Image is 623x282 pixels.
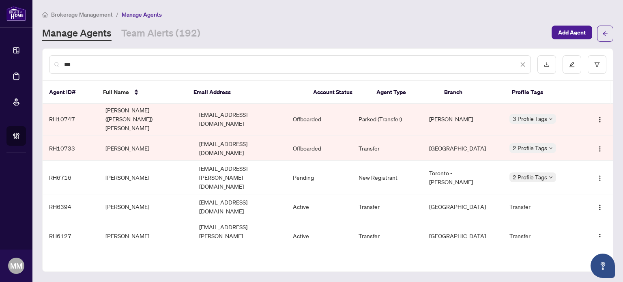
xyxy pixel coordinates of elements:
button: edit [563,55,581,74]
td: [GEOGRAPHIC_DATA] [423,136,503,161]
span: MM [10,260,22,271]
td: [PERSON_NAME] [99,194,193,219]
td: [GEOGRAPHIC_DATA] [423,219,503,253]
img: Logo [597,116,603,123]
td: New Registrant [352,161,422,194]
button: Add Agent [552,26,592,39]
td: Transfer [352,219,422,253]
span: 2 Profile Tags [513,172,547,182]
span: filter [594,62,600,67]
td: Active [286,194,352,219]
img: Logo [597,175,603,181]
span: down [549,175,553,179]
button: Open asap [591,254,615,278]
span: Manage Agents [122,11,162,18]
td: Transfer [503,219,583,253]
button: download [537,55,556,74]
span: Brokerage Management [51,11,113,18]
span: home [42,12,48,17]
td: [PERSON_NAME] [99,219,193,253]
button: Logo [593,200,606,213]
th: Branch [438,81,505,104]
span: edit [569,62,575,67]
span: arrow-left [602,31,608,37]
td: RH6716 [43,161,99,194]
td: [EMAIL_ADDRESS][PERSON_NAME][DOMAIN_NAME] [193,161,286,194]
img: logo [6,6,26,21]
td: [EMAIL_ADDRESS][PERSON_NAME][DOMAIN_NAME] [193,219,286,253]
td: RH10733 [43,136,99,161]
td: Toronto - [PERSON_NAME] [423,161,503,194]
th: Full Name [97,81,187,104]
span: 3 Profile Tags [513,114,547,123]
button: Logo [593,112,606,125]
span: Add Agent [558,26,586,39]
td: Active [286,219,352,253]
td: Transfer [503,194,583,219]
td: [PERSON_NAME] ([PERSON_NAME]) [PERSON_NAME] [99,102,193,136]
span: down [549,117,553,121]
td: [EMAIL_ADDRESS][DOMAIN_NAME] [193,102,286,136]
a: Team Alerts (192) [121,26,200,41]
th: Profile Tags [505,81,582,104]
td: RH6127 [43,219,99,253]
td: RH10747 [43,102,99,136]
td: [EMAIL_ADDRESS][DOMAIN_NAME] [193,194,286,219]
td: [PERSON_NAME] [99,136,193,161]
button: Logo [593,171,606,184]
button: filter [588,55,606,74]
li: / [116,10,118,19]
td: [PERSON_NAME] [423,102,503,136]
td: Transfer [352,136,422,161]
button: Logo [593,229,606,242]
img: Logo [597,204,603,211]
img: Logo [597,146,603,152]
img: Logo [597,233,603,240]
span: 2 Profile Tags [513,143,547,153]
td: [PERSON_NAME] [99,161,193,194]
td: Transfer [352,194,422,219]
span: Full Name [103,88,129,97]
button: Logo [593,142,606,155]
td: [EMAIL_ADDRESS][DOMAIN_NAME] [193,136,286,161]
td: [GEOGRAPHIC_DATA] [423,194,503,219]
td: Pending [286,161,352,194]
td: RH6394 [43,194,99,219]
a: Manage Agents [42,26,112,41]
span: down [549,146,553,150]
th: Account Status [307,81,370,104]
span: download [544,62,550,67]
span: close [520,62,526,67]
th: Email Address [187,81,307,104]
td: Parked (Transfer) [352,102,422,136]
th: Agent Type [370,81,438,104]
td: Offboarded [286,102,352,136]
td: Offboarded [286,136,352,161]
th: Agent ID# [43,81,97,104]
